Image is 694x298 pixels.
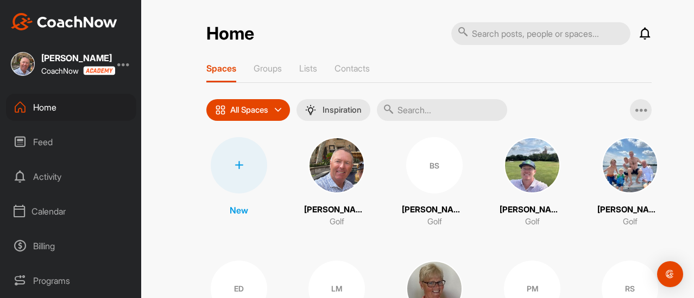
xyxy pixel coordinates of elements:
p: [PERSON_NAME] [304,204,369,216]
img: CoachNow acadmey [83,66,115,75]
div: [PERSON_NAME] [41,54,112,62]
div: Home [6,94,136,121]
div: Billing [6,232,136,260]
p: [PERSON_NAME] [402,204,467,216]
a: BS[PERSON_NAME]Golf [402,137,467,228]
a: [PERSON_NAME]Golf [500,137,565,228]
img: icon [215,105,226,115]
p: Lists [299,63,317,74]
div: Feed [6,128,136,156]
p: Golf [623,216,638,228]
input: Search posts, people or spaces... [451,22,630,45]
img: square_9075f69cb2de086556641827bd5b85c9.jpg [308,137,365,193]
img: square_73657e1445ea1b642557507293528a7e.jpg [504,137,560,193]
p: Contacts [335,63,370,74]
input: Search... [377,99,507,121]
div: BS [406,137,463,193]
div: Open Intercom Messenger [657,261,683,287]
h2: Home [206,23,254,44]
a: [PERSON_NAME]Golf [597,137,663,228]
p: Inspiration [323,106,362,114]
div: Activity [6,163,136,190]
p: Golf [427,216,442,228]
div: Calendar [6,198,136,225]
p: Golf [525,216,540,228]
img: square_9075f69cb2de086556641827bd5b85c9.jpg [11,52,35,76]
img: CoachNow [11,13,117,30]
p: New [230,204,248,217]
p: [PERSON_NAME] [500,204,565,216]
div: Programs [6,267,136,294]
p: Golf [330,216,344,228]
p: All Spaces [230,106,268,114]
a: [PERSON_NAME]Golf [304,137,369,228]
p: [PERSON_NAME] [597,204,663,216]
p: Spaces [206,63,236,74]
div: CoachNow [41,66,112,75]
p: Groups [254,63,282,74]
img: square_a3f2f829f9890432a5405ce690ca74bf.jpg [602,137,658,193]
img: menuIcon [305,105,316,115]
